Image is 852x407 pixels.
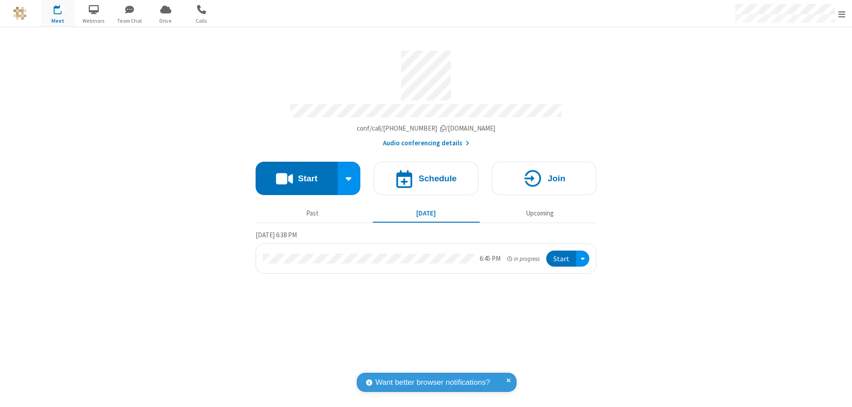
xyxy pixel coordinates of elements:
[256,162,338,195] button: Start
[418,174,457,183] h4: Schedule
[357,124,496,132] span: Copy my meeting room link
[113,17,146,25] span: Team Chat
[256,231,297,239] span: [DATE] 6:38 PM
[375,377,490,388] span: Want better browser notifications?
[185,17,218,25] span: Calls
[576,251,589,267] div: Open menu
[256,44,596,148] section: Account details
[41,17,75,25] span: Meet
[373,205,480,222] button: [DATE]
[256,230,596,274] section: Today's Meetings
[548,174,565,183] h4: Join
[77,17,110,25] span: Webinars
[546,251,576,267] button: Start
[338,162,361,195] div: Start conference options
[480,254,501,264] div: 6:45 PM
[486,205,593,222] button: Upcoming
[60,5,66,12] div: 1
[374,162,478,195] button: Schedule
[492,162,596,195] button: Join
[357,124,496,134] button: Copy my meeting room linkCopy my meeting room link
[298,174,317,183] h4: Start
[13,7,27,20] img: QA Selenium DO NOT DELETE OR CHANGE
[383,138,469,148] button: Audio conferencing details
[149,17,182,25] span: Drive
[507,255,540,263] em: in progress
[259,205,366,222] button: Past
